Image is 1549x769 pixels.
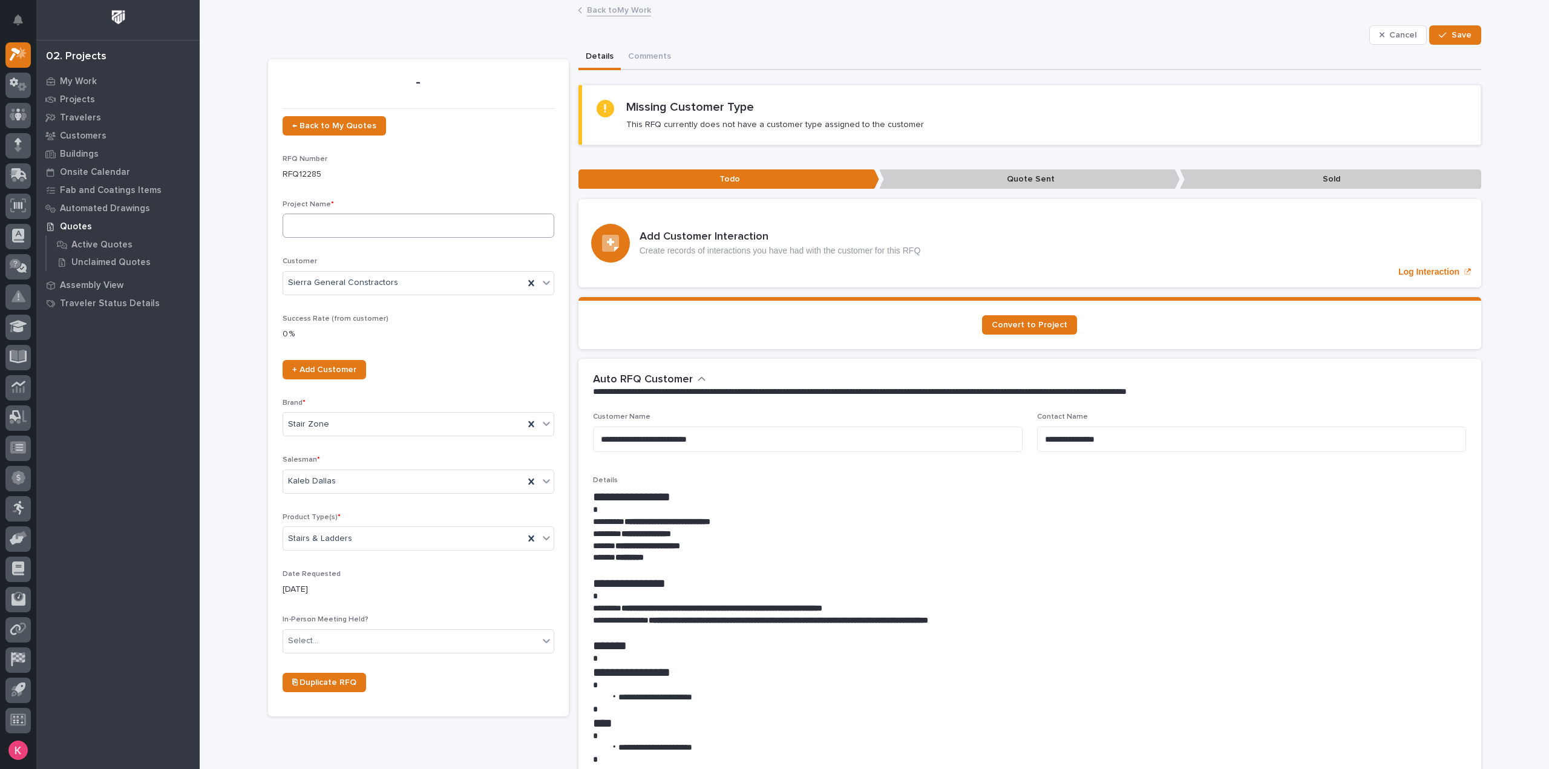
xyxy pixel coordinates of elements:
[283,201,334,208] span: Project Name
[593,477,618,484] span: Details
[60,221,92,232] p: Quotes
[1180,169,1481,189] p: Sold
[283,258,317,265] span: Customer
[36,108,200,126] a: Travelers
[283,571,341,578] span: Date Requested
[5,7,31,33] button: Notifications
[283,616,368,623] span: In-Person Meeting Held?
[283,514,341,521] span: Product Type(s)
[283,360,366,379] a: + Add Customer
[593,373,706,387] button: Auto RFQ Customer
[626,119,924,130] p: This RFQ currently does not have a customer type assigned to the customer
[578,199,1481,287] a: Log Interaction
[36,181,200,199] a: Fab and Coatings Items
[71,240,133,250] p: Active Quotes
[36,90,200,108] a: Projects
[283,155,327,163] span: RFQ Number
[283,399,306,407] span: Brand
[60,203,150,214] p: Automated Drawings
[1369,25,1427,45] button: Cancel
[283,328,554,341] p: 0 %
[292,365,356,374] span: + Add Customer
[60,131,106,142] p: Customers
[283,74,554,91] p: -
[640,246,921,256] p: Create records of interactions you have had with the customer for this RFQ
[292,678,356,687] span: ⎘ Duplicate RFQ
[5,738,31,763] button: users-avatar
[60,113,101,123] p: Travelers
[60,185,162,196] p: Fab and Coatings Items
[47,254,200,270] a: Unclaimed Quotes
[60,298,160,309] p: Traveler Status Details
[283,116,386,136] a: ← Back to My Quotes
[283,583,554,596] p: [DATE]
[60,76,97,87] p: My Work
[1429,25,1481,45] button: Save
[36,217,200,235] a: Quotes
[1452,30,1472,41] span: Save
[36,145,200,163] a: Buildings
[288,475,336,488] span: Kaleb Dallas
[288,532,352,545] span: Stairs & Ladders
[879,169,1180,189] p: Quote Sent
[47,236,200,253] a: Active Quotes
[626,100,754,114] h2: Missing Customer Type
[288,635,318,647] div: Select...
[60,280,123,291] p: Assembly View
[640,231,921,244] h3: Add Customer Interaction
[593,413,650,420] span: Customer Name
[1398,267,1459,277] p: Log Interaction
[283,168,554,181] p: RFQ12285
[283,456,320,463] span: Salesman
[578,45,621,70] button: Details
[36,72,200,90] a: My Work
[288,277,398,289] span: Sierra General Constractors
[992,321,1067,329] span: Convert to Project
[36,163,200,181] a: Onsite Calendar
[1037,413,1088,420] span: Contact Name
[621,45,678,70] button: Comments
[292,122,376,130] span: ← Back to My Quotes
[982,315,1077,335] a: Convert to Project
[60,167,130,178] p: Onsite Calendar
[283,315,388,322] span: Success Rate (from customer)
[283,673,366,692] a: ⎘ Duplicate RFQ
[288,418,329,431] span: Stair Zone
[60,94,95,105] p: Projects
[1389,30,1416,41] span: Cancel
[60,149,99,160] p: Buildings
[15,15,31,34] div: Notifications
[587,2,651,16] a: Back toMy Work
[36,276,200,294] a: Assembly View
[36,294,200,312] a: Traveler Status Details
[107,6,129,28] img: Workspace Logo
[36,126,200,145] a: Customers
[578,169,879,189] p: Todo
[36,199,200,217] a: Automated Drawings
[71,257,151,268] p: Unclaimed Quotes
[593,373,693,387] h2: Auto RFQ Customer
[46,50,106,64] div: 02. Projects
